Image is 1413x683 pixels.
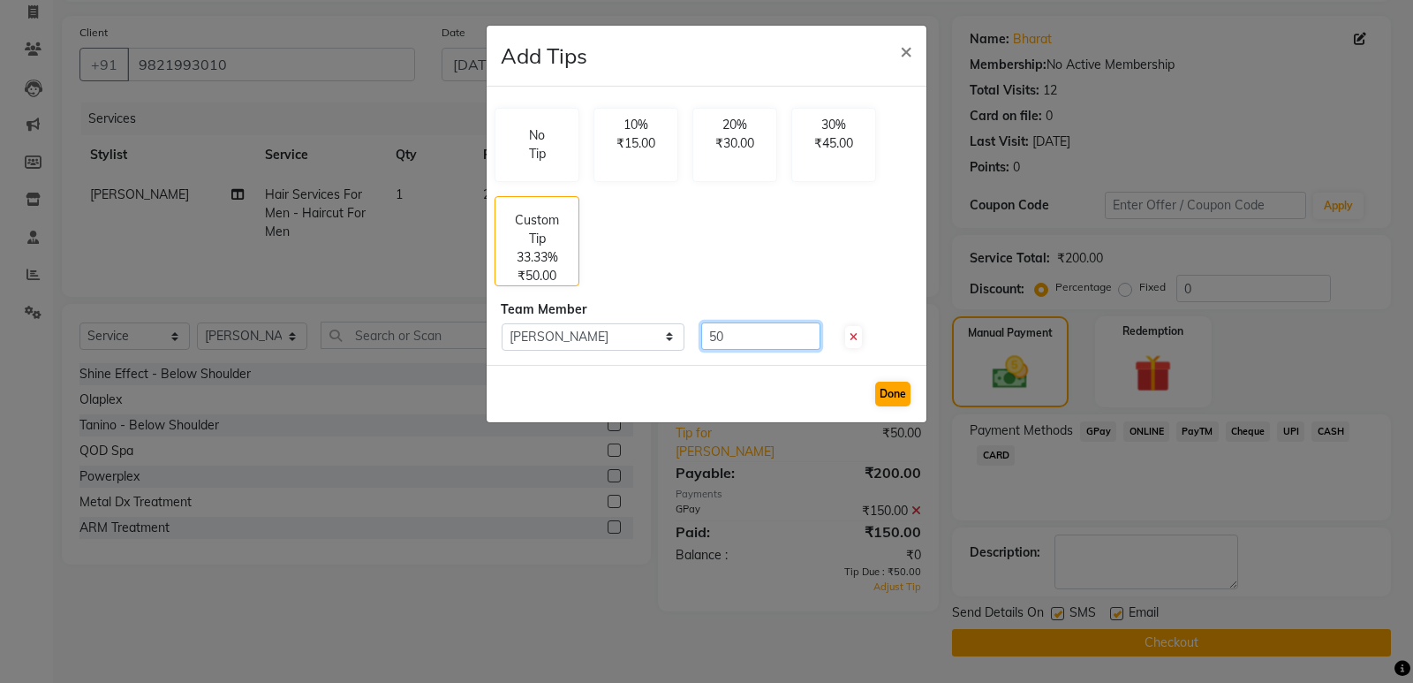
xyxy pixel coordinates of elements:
[875,382,911,406] button: Done
[803,116,865,134] p: 30%
[501,40,587,72] h4: Add Tips
[518,267,556,285] p: ₹50.00
[605,134,667,153] p: ₹15.00
[803,134,865,153] p: ₹45.00
[704,116,766,134] p: 20%
[501,301,586,317] span: Team Member
[605,116,667,134] p: 10%
[704,134,766,153] p: ₹30.00
[524,126,550,163] p: No Tip
[517,248,558,267] p: 33.33%
[506,211,568,248] p: Custom Tip
[886,26,926,75] button: Close
[900,37,912,64] span: ×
